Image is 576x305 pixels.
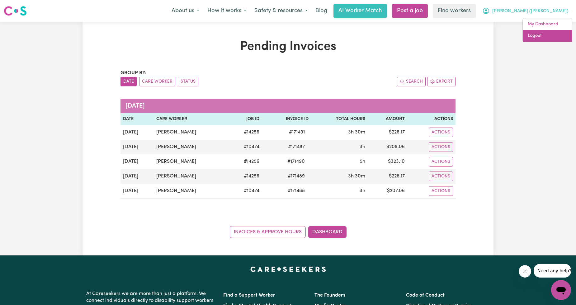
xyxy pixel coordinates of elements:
span: Need any help? [4,4,38,9]
span: # 171489 [284,172,309,180]
caption: [DATE] [120,99,456,113]
a: Invoices & Approve Hours [230,226,306,238]
td: # 10474 [228,184,262,199]
td: [PERSON_NAME] [154,154,228,169]
td: [DATE] [120,154,154,169]
button: Actions [429,172,453,181]
button: sort invoices by date [120,77,137,86]
img: Careseekers logo [4,5,27,17]
button: Actions [429,157,453,167]
th: Date [120,113,154,125]
td: $ 323.10 [368,154,407,169]
button: Safety & resources [250,4,312,17]
a: Find workers [433,4,476,18]
button: Actions [429,128,453,137]
th: Total Hours [311,113,368,125]
span: 3 hours 30 minutes [348,174,365,179]
a: The Founders [314,293,345,298]
button: About us [168,4,203,17]
iframe: Close message [519,265,531,278]
td: [DATE] [120,125,154,140]
a: My Dashboard [523,18,572,30]
td: [DATE] [120,184,154,199]
a: Find a Support Worker [223,293,275,298]
a: Logout [523,30,572,42]
a: Post a job [392,4,428,18]
button: sort invoices by paid status [178,77,198,86]
th: Job ID [228,113,262,125]
th: Amount [368,113,407,125]
td: [PERSON_NAME] [154,184,228,199]
td: [PERSON_NAME] [154,140,228,154]
td: $ 209.06 [368,140,407,154]
iframe: Button to launch messaging window [551,280,571,300]
button: How it works [203,4,250,17]
button: Export [427,77,456,86]
span: # 171491 [285,128,309,136]
td: $ 226.17 [368,125,407,140]
a: Careseekers home page [250,267,326,272]
a: Careseekers logo [4,4,27,18]
button: sort invoices by care worker [139,77,175,86]
span: # 171488 [284,187,309,195]
button: Actions [429,142,453,152]
a: AI Worker Match [333,4,387,18]
td: $ 226.17 [368,169,407,184]
a: Dashboard [308,226,347,238]
td: # 10474 [228,140,262,154]
td: # 14256 [228,125,262,140]
td: # 14256 [228,154,262,169]
span: 3 hours 30 minutes [348,130,365,135]
iframe: Message from company [534,264,571,278]
h1: Pending Invoices [120,39,456,54]
span: [PERSON_NAME] ([PERSON_NAME]) [492,8,568,15]
div: My Account [522,18,572,42]
th: Actions [407,113,456,125]
button: Actions [429,186,453,196]
span: # 171490 [284,158,309,165]
button: My Account [478,4,572,17]
th: Care Worker [154,113,228,125]
td: [PERSON_NAME] [154,169,228,184]
span: 3 hours [360,188,365,193]
button: Search [397,77,426,86]
a: Code of Conduct [406,293,445,298]
span: # 171487 [284,143,309,151]
td: [DATE] [120,140,154,154]
td: [PERSON_NAME] [154,125,228,140]
span: Group by: [120,70,147,75]
th: Invoice ID [262,113,311,125]
a: Blog [312,4,331,18]
span: 3 hours [360,144,365,149]
span: 5 hours [360,159,365,164]
td: [DATE] [120,169,154,184]
td: $ 207.06 [368,184,407,199]
td: # 14256 [228,169,262,184]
